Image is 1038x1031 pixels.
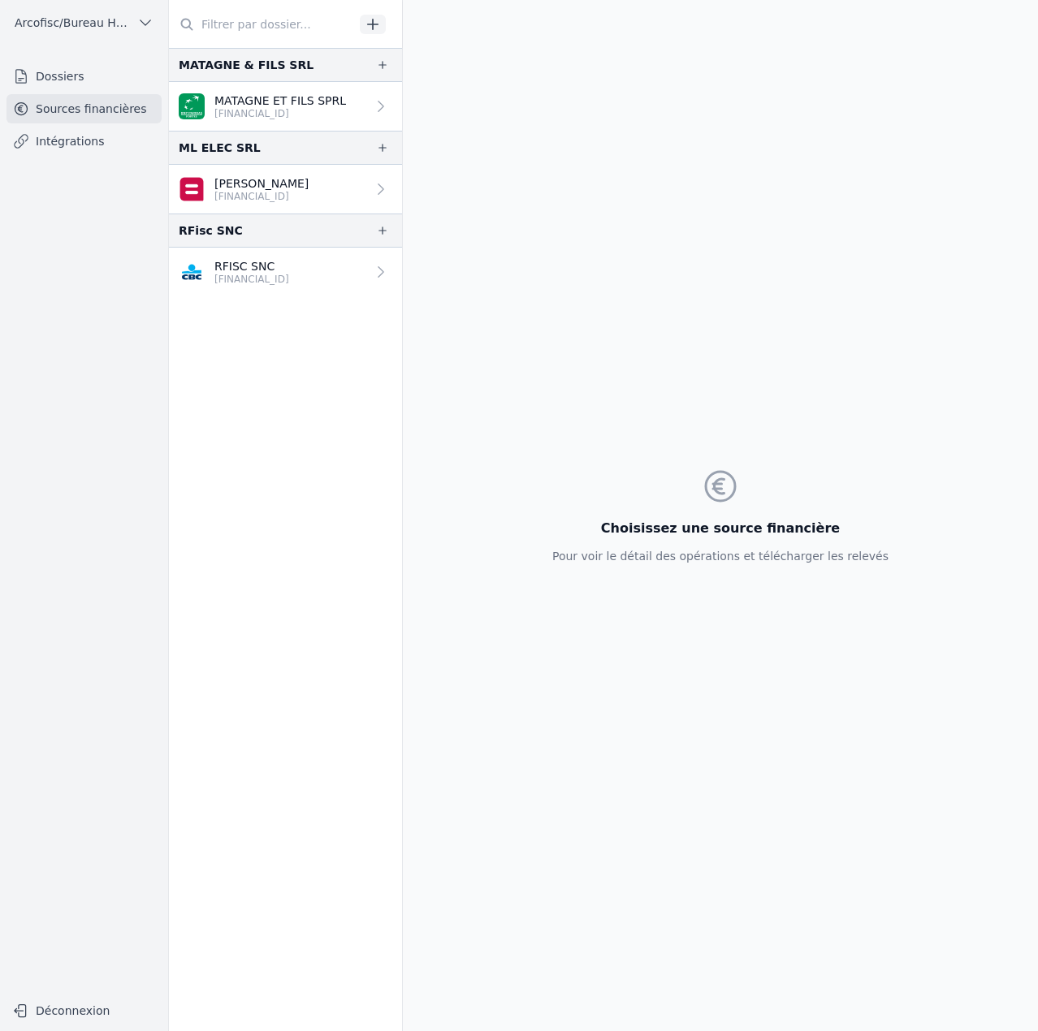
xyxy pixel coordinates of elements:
img: belfius-1.png [179,176,205,202]
img: BNP_BE_BUSINESS_GEBABEBB.png [179,93,205,119]
div: MATAGNE & FILS SRL [179,55,314,75]
a: Intégrations [6,127,162,156]
span: Arcofisc/Bureau Haot [15,15,131,31]
p: Pour voir le détail des opérations et télécharger les relevés [552,548,889,564]
div: ML ELEC SRL [179,138,261,157]
a: Sources financières [6,94,162,123]
a: [PERSON_NAME] [FINANCIAL_ID] [169,165,402,214]
p: [FINANCIAL_ID] [214,273,289,286]
a: MATAGNE ET FILS SPRL [FINANCIAL_ID] [169,82,402,131]
p: [FINANCIAL_ID] [214,190,309,203]
p: MATAGNE ET FILS SPRL [214,93,346,109]
input: Filtrer par dossier... [169,10,354,39]
img: CBC_CREGBEBB.png [179,259,205,285]
a: RFISC SNC [FINANCIAL_ID] [169,248,402,296]
div: RFisc SNC [179,221,243,240]
p: RFISC SNC [214,258,289,274]
button: Arcofisc/Bureau Haot [6,10,162,36]
button: Déconnexion [6,998,162,1024]
h3: Choisissez une source financière [552,519,889,538]
p: [PERSON_NAME] [214,175,309,192]
a: Dossiers [6,62,162,91]
p: [FINANCIAL_ID] [214,107,346,120]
